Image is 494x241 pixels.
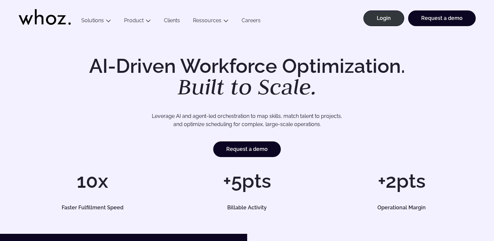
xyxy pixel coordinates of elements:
[118,17,157,26] button: Product
[181,205,314,210] h5: Billable Activity
[408,10,476,26] a: Request a demo
[178,72,317,101] em: Built to Scale.
[213,141,281,157] a: Request a demo
[41,112,453,129] p: Leverage AI and agent-led orchestration to map skills, match talent to projects, and optimize sch...
[80,56,414,98] h1: AI-Driven Workforce Optimization.
[451,198,485,232] iframe: Chatbot
[235,17,267,26] a: Careers
[327,171,475,191] h1: +2pts
[173,171,321,191] h1: +5pts
[26,205,159,210] h5: Faster Fulfillment Speed
[124,17,144,24] a: Product
[363,10,404,26] a: Login
[193,17,221,24] a: Ressources
[186,17,235,26] button: Ressources
[75,17,118,26] button: Solutions
[157,17,186,26] a: Clients
[335,205,468,210] h5: Operational Margin
[19,171,167,191] h1: 10x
